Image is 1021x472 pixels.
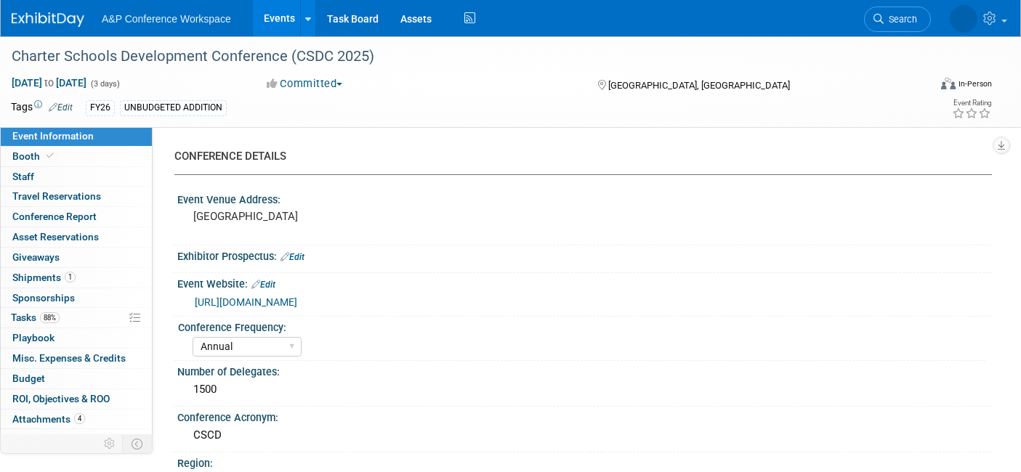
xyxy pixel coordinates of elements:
div: Conference Acronym: [177,407,992,425]
a: Event Information [1,126,152,146]
a: Shipments1 [1,268,152,288]
div: CONFERENCE DETAILS [174,149,981,164]
span: 88% [40,312,60,323]
i: Booth reservation complete [47,152,54,160]
span: Event Information [12,130,94,142]
div: Exhibitor Prospectus: [177,245,992,264]
td: Toggle Event Tabs [123,434,153,453]
td: Tags [11,99,73,116]
td: Personalize Event Tab Strip [97,434,123,453]
span: Booth [12,150,57,162]
span: [GEOGRAPHIC_DATA], [GEOGRAPHIC_DATA] [608,80,790,91]
a: Booth [1,147,152,166]
a: Attachments4 [1,410,152,429]
img: ExhibitDay [12,12,84,27]
span: Giveaways [12,251,60,263]
a: Travel Reservations [1,187,152,206]
div: Event Venue Address: [177,189,992,207]
span: Staff [12,171,34,182]
a: Edit [251,280,275,290]
a: ROI, Objectives & ROO [1,389,152,409]
span: (3 days) [89,79,120,89]
div: Conference Frequency: [178,317,985,335]
a: Conference Report [1,207,152,227]
a: [URL][DOMAIN_NAME] [195,296,297,308]
a: Tasks88% [1,308,152,327]
a: Edit [281,252,304,262]
span: to [42,77,56,89]
span: Shipments [12,272,76,283]
span: Search [837,14,871,25]
div: FY26 [86,100,115,115]
span: A&P Conference Workspace [102,13,231,25]
span: Asset Reservations [12,231,99,243]
span: Attachments [12,413,85,425]
img: Format-Inperson.png [941,78,956,89]
span: Conference Report [12,211,97,222]
span: Travel Reservations [12,190,101,202]
pre: [GEOGRAPHIC_DATA] [193,210,501,223]
div: UNBUDGETED ADDITION [120,100,227,115]
div: In-Person [958,78,992,89]
span: Tasks [11,312,60,323]
a: Edit [49,102,73,113]
a: Asset Reservations [1,227,152,247]
a: Giveaways [1,248,152,267]
a: Budget [1,369,152,388]
div: Charter Schools Development Conference (CSDC 2025) [7,44,908,70]
span: more [9,433,33,444]
a: more [1,429,152,449]
a: Search [818,7,884,32]
a: Misc. Expenses & Credits [1,349,152,368]
span: Budget [12,373,45,384]
span: [DATE] [DATE] [11,76,87,89]
a: Playbook [1,328,152,348]
span: 4 [74,413,85,424]
span: Sponsorships [12,292,75,304]
div: Event Format [847,76,992,97]
div: Event Rating [952,99,991,107]
span: Playbook [12,332,55,343]
div: Region: [177,452,992,471]
div: Event Website: [177,273,992,292]
div: CSCD [188,424,981,447]
img: Anne Weston [903,8,977,24]
a: Sponsorships [1,288,152,308]
span: ROI, Objectives & ROO [12,393,110,404]
div: 1500 [188,378,981,401]
a: Staff [1,167,152,187]
div: Number of Delegates: [177,361,992,379]
button: Committed [262,76,348,91]
span: Misc. Expenses & Credits [12,352,126,364]
span: 1 [65,272,76,282]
